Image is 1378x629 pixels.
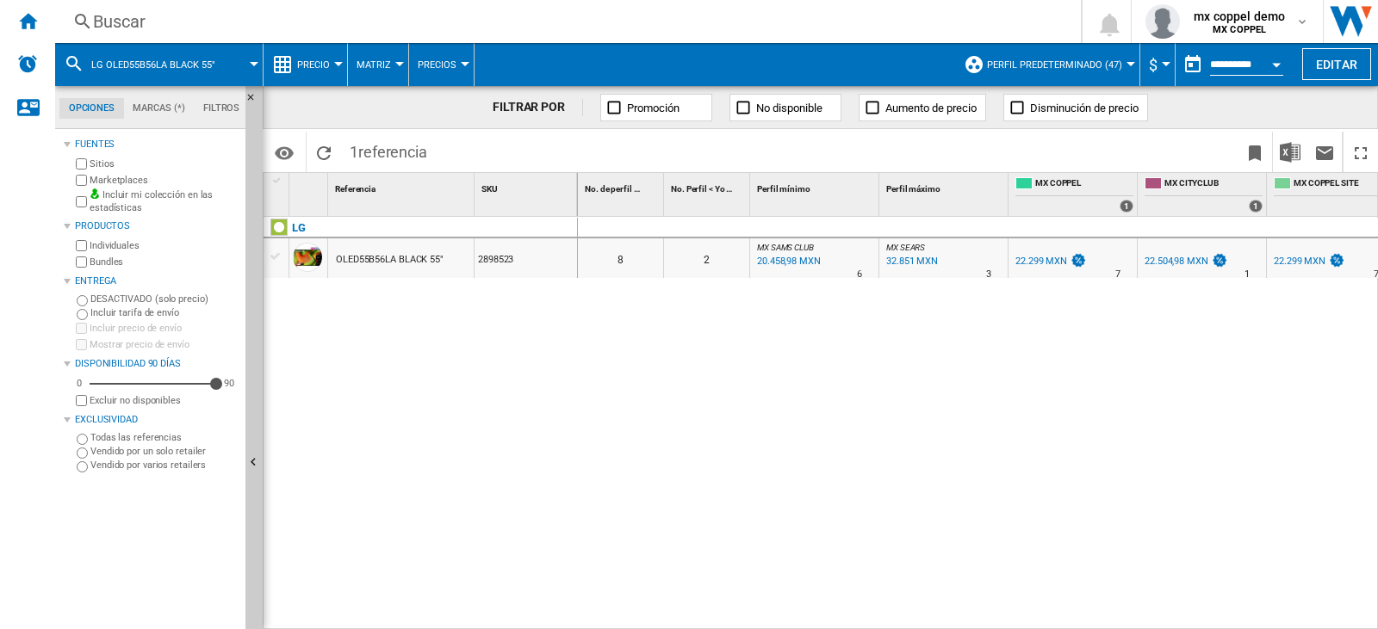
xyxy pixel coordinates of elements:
label: Bundles [90,256,239,268]
div: 22.504,98 MXN [1142,253,1228,270]
button: Promoción [600,94,712,121]
img: alerts-logo.svg [17,53,38,74]
button: md-calendar [1176,47,1210,82]
button: Disminución de precio [1003,94,1148,121]
img: promotionV3.png [1328,253,1345,268]
div: Perfil máximo Sort None [883,173,1008,200]
span: $ [1149,56,1158,74]
button: Recargar [307,132,341,172]
span: No. de perfil [585,184,632,194]
input: DESACTIVADO (solo precio) [77,295,88,306]
div: LG OLED55B56LA BLACK 55" [64,43,254,86]
div: Tiempo de entrega : 6 días [857,266,862,283]
button: No disponible [729,94,841,121]
span: Precio [297,59,330,71]
div: 22.299 MXN [1015,256,1067,267]
span: No disponible [756,102,822,114]
span: MX CITYCLUB [1164,177,1263,192]
b: MX COPPEL [1213,24,1266,35]
span: referencia [358,143,427,161]
md-tab-item: Filtros [194,98,249,119]
span: MX COPPEL [1035,177,1133,192]
md-menu: Currency [1140,43,1176,86]
label: DESACTIVADO (solo precio) [90,293,239,305]
button: Opciones [267,137,301,168]
span: Promoción [627,102,680,114]
span: Referencia [335,184,376,194]
input: Incluir tarifa de envío [77,309,88,320]
input: Individuales [76,240,87,251]
button: Matriz [357,43,400,86]
input: Todas las referencias [77,434,88,445]
input: Mostrar precio de envío [76,339,87,350]
label: Individuales [90,239,239,252]
input: Sitios [76,158,87,170]
label: Mostrar precio de envío [90,338,239,351]
div: FILTRAR POR [493,99,583,116]
button: LG OLED55B56LA BLACK 55" [91,43,233,86]
span: MX SAMS CLUB [757,243,814,252]
span: Disminución de precio [1030,102,1139,114]
label: Excluir no disponibles [90,394,239,407]
button: Precio [297,43,338,86]
div: MX COPPEL 1 offers sold by MX COPPEL [1012,173,1137,216]
div: No. Perfil < Yo Sort None [667,173,749,200]
div: Disponibilidad 90 Días [75,357,239,371]
button: $ [1149,43,1166,86]
div: 1 offers sold by MX CITYCLUB [1249,200,1263,213]
input: Incluir precio de envío [76,323,87,334]
div: 2898523 [475,238,577,278]
input: Vendido por varios retailers [77,461,88,472]
md-tab-item: Opciones [59,98,124,119]
md-tab-item: Marcas (*) [124,98,195,119]
input: Vendido por un solo retailer [77,447,88,459]
img: promotionV3.png [1070,253,1087,268]
button: Precios [418,43,465,86]
div: Perfil mínimo Sort None [754,173,878,200]
div: Última actualización : martes, 12 de agosto de 2025 11:13 [754,253,821,270]
label: Marketplaces [90,174,239,187]
md-slider: Disponibilidad [90,375,216,392]
img: mysite-bg-18x18.png [90,188,100,199]
div: Productos [75,219,239,233]
label: Vendido por varios retailers [90,459,239,472]
div: Tiempo de entrega : 7 días [1115,266,1120,283]
div: Entrega [75,274,239,288]
div: Sort None [293,173,327,200]
span: Perfil mínimo [757,184,810,194]
div: Buscar [93,9,1036,34]
div: Sort None [667,173,749,200]
div: Fuentes [75,138,239,151]
div: Sort None [754,173,878,200]
label: Incluir tarifa de envío [90,306,239,319]
div: 90 [220,377,239,390]
button: Marcar este reporte [1238,132,1272,172]
div: SKU Sort None [478,173,577,200]
img: promotionV3.png [1211,253,1228,268]
div: Precio [272,43,338,86]
span: Perfil máximo [886,184,940,194]
img: excel-24x24.png [1280,142,1300,163]
label: Sitios [90,157,239,170]
span: Perfil predeterminado (47) [987,59,1122,71]
div: Referencia Sort None [332,173,474,200]
label: Todas las referencias [90,431,239,444]
div: Sort None [332,173,474,200]
button: Aumento de precio [859,94,986,121]
button: Open calendar [1261,46,1292,77]
label: Incluir mi colección en las estadísticas [90,188,239,215]
div: OLED55B56LA BLACK 55" [336,240,444,280]
div: 8 [578,238,663,278]
div: Sort None [478,173,577,200]
div: No. de perfil Sort None [581,173,663,200]
span: mx coppel demo [1194,8,1285,25]
div: 22.299 MXN [1271,253,1345,270]
button: Descargar en Excel [1273,132,1307,172]
span: Aumento de precio [885,102,977,114]
div: 1 offers sold by MX COPPEL [1120,200,1133,213]
span: Matriz [357,59,391,71]
input: Mostrar precio de envío [76,395,87,406]
input: Marketplaces [76,175,87,186]
input: Incluir mi colección en las estadísticas [76,191,87,213]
